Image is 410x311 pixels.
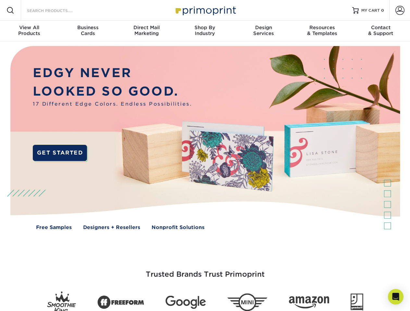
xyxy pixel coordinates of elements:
span: Direct Mail [117,25,176,30]
span: 17 Different Edge Colors. Endless Possibilities. [33,100,192,108]
div: Cards [58,25,117,36]
a: Resources& Templates [293,21,351,41]
a: Designers + Resellers [83,224,140,231]
span: MY CART [361,8,380,13]
div: Industry [176,25,234,36]
p: EDGY NEVER [33,64,192,82]
div: Open Intercom Messenger [388,289,404,305]
input: SEARCH PRODUCTS..... [26,6,90,14]
div: & Templates [293,25,351,36]
img: Amazon [289,296,329,309]
h3: Trusted Brands Trust Primoprint [15,255,395,286]
img: Goodwill [351,294,363,311]
a: Shop ByIndustry [176,21,234,41]
p: LOOKED SO GOOD. [33,82,192,101]
a: Free Samples [36,224,72,231]
span: Resources [293,25,351,30]
span: Contact [352,25,410,30]
span: Design [234,25,293,30]
span: 0 [381,8,384,13]
a: BusinessCards [58,21,117,41]
div: & Support [352,25,410,36]
div: Marketing [117,25,176,36]
div: Services [234,25,293,36]
a: Direct MailMarketing [117,21,176,41]
span: Business [58,25,117,30]
img: Google [166,296,206,309]
a: DesignServices [234,21,293,41]
span: Shop By [176,25,234,30]
a: Contact& Support [352,21,410,41]
a: GET STARTED [33,145,87,161]
a: Nonprofit Solutions [152,224,205,231]
img: Primoprint [173,3,238,17]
